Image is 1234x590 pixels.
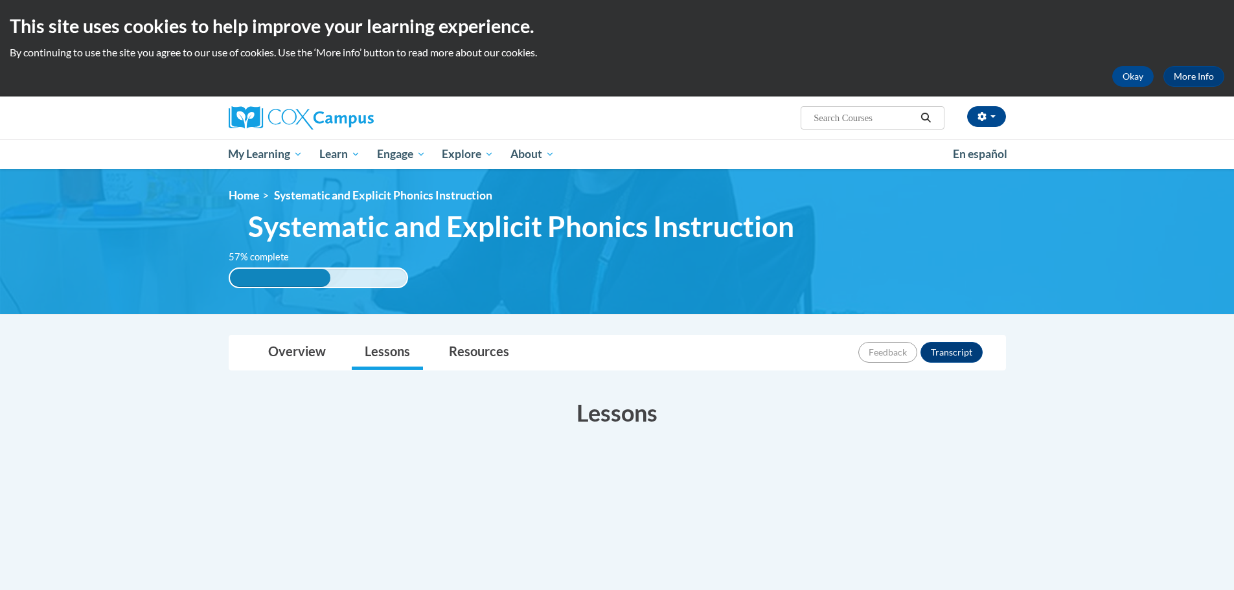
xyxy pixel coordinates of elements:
[229,106,374,130] img: Cox Campus
[319,146,360,162] span: Learn
[442,146,494,162] span: Explore
[944,141,1016,168] a: En español
[433,139,502,169] a: Explore
[369,139,434,169] a: Engage
[274,188,492,202] span: Systematic and Explicit Phonics Instruction
[858,342,917,363] button: Feedback
[209,139,1025,169] div: Main menu
[255,335,339,370] a: Overview
[10,13,1224,39] h2: This site uses cookies to help improve your learning experience.
[967,106,1006,127] button: Account Settings
[812,110,916,126] input: Search Courses
[953,147,1007,161] span: En español
[502,139,563,169] a: About
[1112,66,1154,87] button: Okay
[229,396,1006,429] h3: Lessons
[916,110,935,126] button: Search
[377,146,426,162] span: Engage
[510,146,554,162] span: About
[229,250,303,264] label: 57% complete
[311,139,369,169] a: Learn
[436,335,522,370] a: Resources
[229,106,475,130] a: Cox Campus
[920,342,983,363] button: Transcript
[229,188,259,202] a: Home
[352,335,423,370] a: Lessons
[228,146,303,162] span: My Learning
[1163,66,1224,87] a: More Info
[220,139,312,169] a: My Learning
[230,269,331,287] div: 57% complete
[248,209,794,244] span: Systematic and Explicit Phonics Instruction
[10,45,1224,60] p: By continuing to use the site you agree to our use of cookies. Use the ‘More info’ button to read...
